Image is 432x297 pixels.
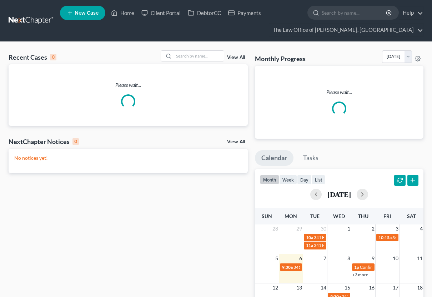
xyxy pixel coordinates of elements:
[416,283,423,292] span: 18
[333,213,345,219] span: Wed
[227,139,245,144] a: View All
[320,224,327,233] span: 30
[419,224,423,233] span: 4
[395,224,399,233] span: 3
[399,6,423,19] a: Help
[378,235,392,240] span: 10:15a
[262,213,272,219] span: Sun
[327,190,351,198] h2: [DATE]
[296,224,303,233] span: 29
[314,243,416,248] span: 341 Hearing for [PERSON_NAME] & [PERSON_NAME]
[347,224,351,233] span: 1
[9,53,56,61] div: Recent Cases
[320,283,327,292] span: 14
[306,243,313,248] span: 11a
[14,154,242,162] p: No notices yet!
[416,254,423,263] span: 11
[358,213,368,219] span: Thu
[296,283,303,292] span: 13
[107,6,138,19] a: Home
[392,283,399,292] span: 17
[293,264,401,270] span: 341 Hearing for [PERSON_NAME][GEOGRAPHIC_DATA]
[312,175,325,184] button: list
[9,81,248,89] p: Please wait...
[354,264,359,270] span: 1p
[371,254,375,263] span: 9
[322,6,387,19] input: Search by name...
[344,283,351,292] span: 15
[275,254,279,263] span: 5
[138,6,184,19] a: Client Portal
[285,213,297,219] span: Mon
[352,272,368,277] a: +3 more
[368,283,375,292] span: 16
[279,175,297,184] button: week
[298,254,303,263] span: 6
[272,283,279,292] span: 12
[371,224,375,233] span: 2
[297,175,312,184] button: day
[72,138,79,145] div: 0
[310,213,320,219] span: Tue
[314,235,378,240] span: 341 Hearing for [PERSON_NAME]
[225,6,265,19] a: Payments
[260,175,279,184] button: month
[407,213,416,219] span: Sat
[306,235,313,240] span: 10a
[9,137,79,146] div: NextChapter Notices
[50,54,56,60] div: 0
[323,254,327,263] span: 7
[261,89,418,96] p: Please wait...
[255,150,293,166] a: Calendar
[75,10,99,16] span: New Case
[269,24,423,36] a: The Law Office of [PERSON_NAME], [GEOGRAPHIC_DATA]
[255,54,306,63] h3: Monthly Progress
[272,224,279,233] span: 28
[383,213,391,219] span: Fri
[184,6,225,19] a: DebtorCC
[282,264,293,270] span: 9:30a
[174,51,224,61] input: Search by name...
[347,254,351,263] span: 8
[297,150,325,166] a: Tasks
[227,55,245,60] a: View All
[392,254,399,263] span: 10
